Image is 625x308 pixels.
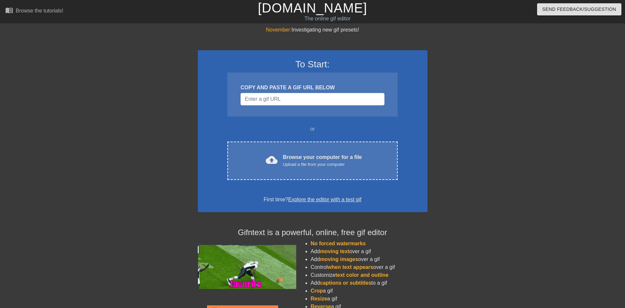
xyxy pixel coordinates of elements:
[311,271,427,279] li: Customize
[311,287,427,295] li: a gif
[198,245,296,289] img: football_small.gif
[206,59,419,70] h3: To Start:
[5,6,13,14] span: menu_book
[283,161,362,168] div: Upload a file from your computer
[288,197,361,202] a: Explore the editor with a test gif
[537,3,621,15] button: Send Feedback/Suggestion
[283,153,362,168] div: Browse your computer for a file
[5,6,63,16] a: Browse the tutorials!
[266,27,291,33] span: November:
[240,93,384,105] input: Username
[311,295,427,303] li: a gif
[258,1,367,15] a: [DOMAIN_NAME]
[311,241,366,246] span: No forced watermarks
[215,125,410,133] div: or
[335,272,388,278] span: text color and outline
[320,256,358,262] span: moving images
[311,296,327,301] span: Resize
[311,248,427,255] li: Add over a gif
[266,154,278,166] span: cloud_upload
[320,280,371,286] span: captions or subtitles
[311,263,427,271] li: Control over a gif
[311,255,427,263] li: Add over a gif
[212,15,443,23] div: The online gif editor
[16,8,63,13] div: Browse the tutorials!
[198,26,427,34] div: Investigating new gif presets!
[240,84,384,92] div: COPY AND PASTE A GIF URL BELOW
[542,5,616,13] span: Send Feedback/Suggestion
[206,196,419,204] div: First time?
[311,279,427,287] li: Add to a gif
[320,249,349,254] span: moving text
[198,228,427,237] h4: Gifntext is a powerful, online, free gif editor
[311,288,323,294] span: Crop
[327,264,373,270] span: when text appears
